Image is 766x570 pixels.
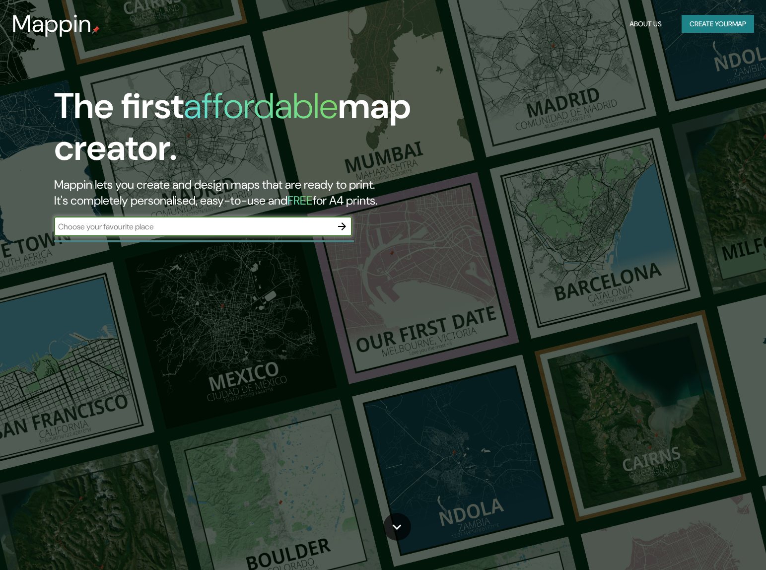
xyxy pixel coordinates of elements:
input: Choose your favourite place [54,221,332,232]
button: Create yourmap [682,15,754,33]
h1: affordable [184,83,338,129]
h3: Mappin [12,10,92,38]
h2: Mappin lets you create and design maps that are ready to print. It's completely personalised, eas... [54,177,437,209]
img: mappin-pin [92,26,100,34]
h5: FREE [287,193,313,208]
button: About Us [626,15,666,33]
h1: The first map creator. [54,85,437,177]
iframe: Help widget launcher [678,531,755,559]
